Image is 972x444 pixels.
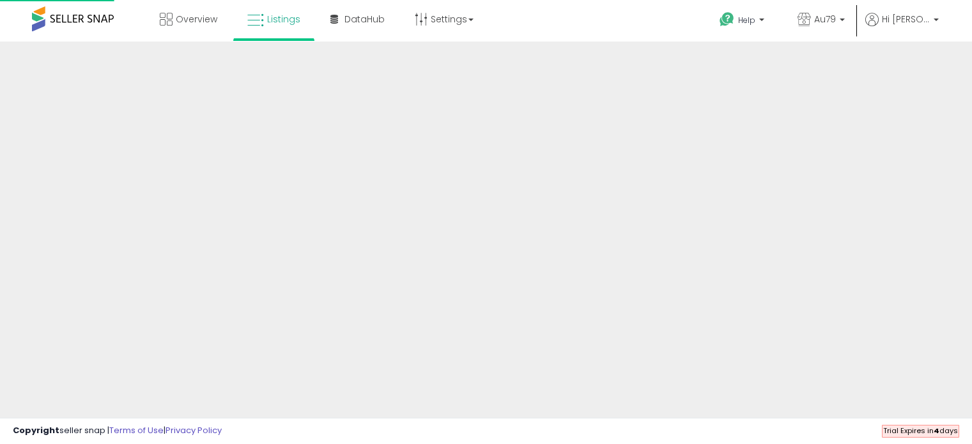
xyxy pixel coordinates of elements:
a: Privacy Policy [166,424,222,436]
strong: Copyright [13,424,59,436]
span: Help [738,15,755,26]
a: Terms of Use [109,424,164,436]
span: Listings [267,13,300,26]
span: DataHub [344,13,385,26]
span: Overview [176,13,217,26]
b: 4 [934,425,939,436]
span: Trial Expires in days [883,425,958,436]
a: Help [709,2,777,42]
span: Au79 [814,13,836,26]
span: Hi [PERSON_NAME] [882,13,930,26]
a: Hi [PERSON_NAME] [865,13,939,42]
div: seller snap | | [13,425,222,437]
i: Get Help [719,11,735,27]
